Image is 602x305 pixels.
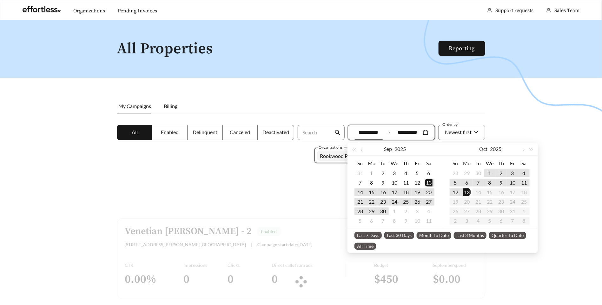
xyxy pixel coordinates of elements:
a: 1 [440,194,453,207]
button: plusAdd new property [410,148,485,163]
button: right [472,193,485,207]
span: plus [420,152,426,159]
h1: All Properties [117,41,439,58]
span: Canceled [230,129,250,135]
li: Next Page [472,193,485,207]
button: Reporting [439,41,485,56]
span: Deactivated [262,129,289,135]
a: Support requests [495,7,533,14]
a: Reporting [449,45,475,52]
li: 1 [440,193,453,207]
li: Previous Page [424,193,438,207]
span: Sales Team [554,7,579,14]
span: swap-right [385,130,391,135]
span: My Campaigns [119,103,151,109]
span: Rookwood Properties [320,153,368,159]
span: to [385,130,391,135]
span: Delinquent [193,129,217,135]
span: All [132,129,138,135]
button: left [424,193,438,207]
span: close-circle [395,153,400,158]
span: Newest first [445,129,472,135]
li: 2 [456,193,469,207]
span: Add new property [428,151,475,160]
a: Pending Invoices [118,8,157,14]
span: right [477,199,480,202]
span: left [429,199,433,202]
a: Organizations [73,8,105,14]
span: Enabled [161,129,179,135]
span: search [335,130,341,135]
a: 2 [456,194,469,207]
span: Billing [164,103,178,109]
span: close [369,155,373,158]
